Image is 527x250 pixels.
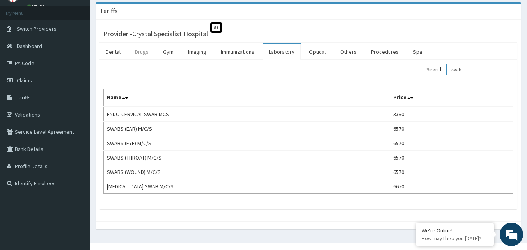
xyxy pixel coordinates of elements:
a: Spa [407,44,428,60]
a: Procedures [365,44,405,60]
a: Imaging [182,44,213,60]
td: SWABS (WOUND) M/C/S [104,165,390,179]
h3: Provider - Crystal Specialist Hospital [103,30,208,37]
td: 6570 [390,136,513,151]
td: 3390 [390,107,513,122]
td: SWABS (THROAT) M/C/S [104,151,390,165]
span: Switch Providers [17,25,57,32]
a: Immunizations [215,44,261,60]
span: St [210,22,222,33]
a: Optical [303,44,332,60]
td: [MEDICAL_DATA] SWAB M/C/S [104,179,390,194]
a: Dental [99,44,127,60]
th: Name [104,89,390,107]
td: SWABS (EAR) M/C/S [104,122,390,136]
a: Laboratory [263,44,301,60]
h3: Tariffs [99,7,118,14]
textarea: Type your message and hit 'Enter' [4,167,149,194]
td: 6570 [390,151,513,165]
input: Search: [446,64,513,75]
div: Chat with us now [41,44,131,54]
th: Price [390,89,513,107]
p: How may I help you today? [422,235,488,242]
span: Claims [17,77,32,84]
td: 6570 [390,122,513,136]
a: Others [334,44,363,60]
div: Minimize live chat window [128,4,147,23]
td: ENDO-CERVICAL SWAB MCS [104,107,390,122]
img: d_794563401_company_1708531726252_794563401 [14,39,32,59]
div: We're Online! [422,227,488,234]
td: SWABS (EYE) M/C/S [104,136,390,151]
span: Dashboard [17,43,42,50]
label: Search: [426,64,513,75]
span: We're online! [45,75,108,154]
a: Drugs [129,44,155,60]
span: Tariffs [17,94,31,101]
a: Online [27,4,46,9]
td: 6570 [390,165,513,179]
a: Gym [157,44,180,60]
td: 6670 [390,179,513,194]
